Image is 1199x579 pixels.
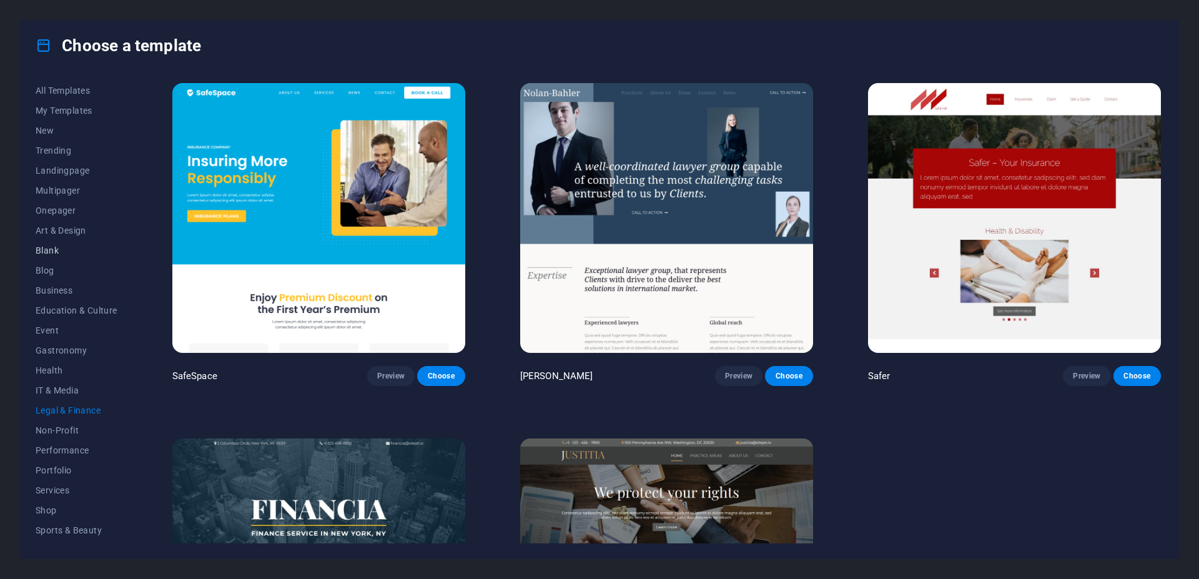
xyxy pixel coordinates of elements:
span: New [36,126,117,136]
button: Multipager [36,181,117,200]
span: Choose [775,371,802,381]
span: Education & Culture [36,305,117,315]
button: Legal & Finance [36,400,117,420]
span: Trending [36,146,117,156]
button: Preview [715,366,762,386]
button: Shop [36,500,117,520]
button: Performance [36,440,117,460]
span: Preview [1073,371,1100,381]
span: Preview [725,371,752,381]
span: Landingpage [36,166,117,176]
button: Non-Profit [36,420,117,440]
span: Legal & Finance [36,405,117,415]
button: Preview [367,366,415,386]
img: Safer [868,83,1161,353]
button: Choose [417,366,465,386]
button: All Templates [36,81,117,101]
span: Event [36,325,117,335]
img: SafeSpace [172,83,465,353]
button: Choose [765,366,812,386]
button: Onepager [36,200,117,220]
span: Preview [377,371,405,381]
button: Education & Culture [36,300,117,320]
button: My Templates [36,101,117,121]
span: Performance [36,445,117,455]
button: Health [36,360,117,380]
button: New [36,121,117,141]
span: Shop [36,505,117,515]
button: Trending [36,141,117,161]
button: Blog [36,260,117,280]
span: Choose [1123,371,1151,381]
button: Preview [1063,366,1110,386]
button: Choose [1113,366,1161,386]
span: Multipager [36,186,117,195]
span: Sports & Beauty [36,525,117,535]
span: Health [36,365,117,375]
button: Art & Design [36,220,117,240]
p: [PERSON_NAME] [520,370,593,382]
span: Services [36,485,117,495]
span: IT & Media [36,385,117,395]
button: Event [36,320,117,340]
button: Sports & Beauty [36,520,117,540]
span: Art & Design [36,225,117,235]
span: Business [36,285,117,295]
button: Portfolio [36,460,117,480]
button: Trades [36,540,117,560]
p: SafeSpace [172,370,217,382]
span: Portfolio [36,465,117,475]
button: Blank [36,240,117,260]
span: Onepager [36,205,117,215]
button: Business [36,280,117,300]
button: IT & Media [36,380,117,400]
span: Non-Profit [36,425,117,435]
span: Gastronomy [36,345,117,355]
img: Nolan-Bahler [520,83,813,353]
p: Safer [868,370,891,382]
span: Blog [36,265,117,275]
button: Gastronomy [36,340,117,360]
span: Blank [36,245,117,255]
h4: Choose a template [36,36,201,56]
span: My Templates [36,106,117,116]
span: All Templates [36,86,117,96]
button: Landingpage [36,161,117,181]
span: Choose [427,371,455,381]
button: Services [36,480,117,500]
